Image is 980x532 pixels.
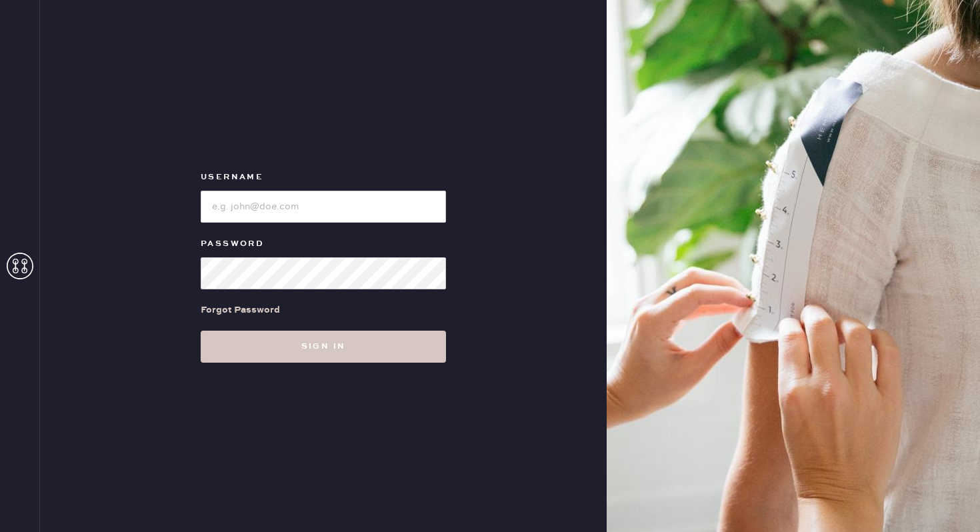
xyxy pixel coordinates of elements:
button: Sign in [201,331,446,363]
label: Username [201,169,446,185]
a: Forgot Password [201,289,280,331]
input: e.g. john@doe.com [201,191,446,223]
label: Password [201,236,446,252]
div: Forgot Password [201,303,280,317]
